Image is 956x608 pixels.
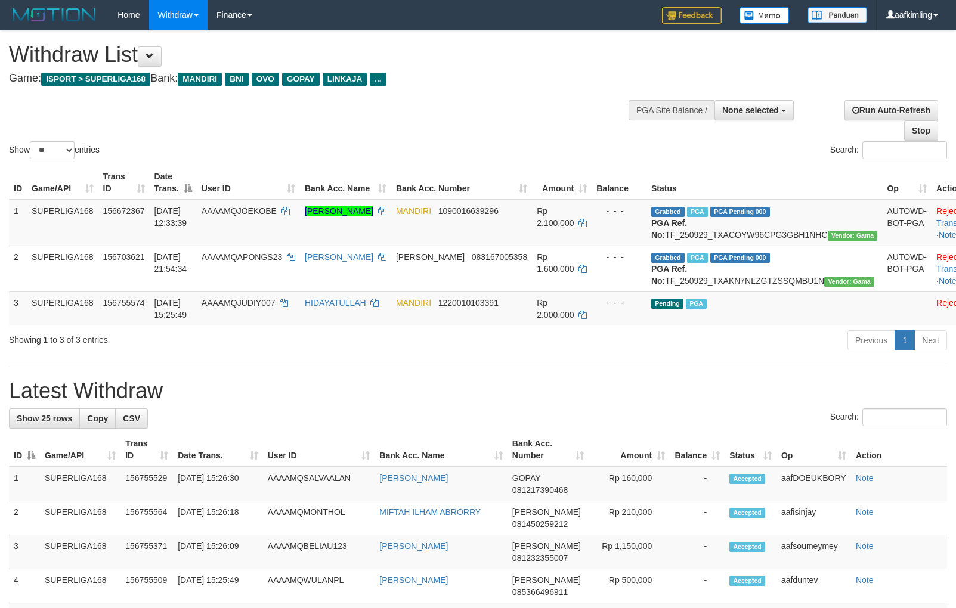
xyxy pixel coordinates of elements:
input: Search: [862,141,947,159]
th: Trans ID: activate to sort column ascending [120,433,173,467]
th: Bank Acc. Number: activate to sort column ascending [391,166,532,200]
td: 4 [9,569,40,603]
span: Marked by aafsengchandara [687,207,708,217]
span: Grabbed [651,253,685,263]
td: SUPERLIGA168 [27,291,98,325]
span: LINKAJA [323,73,367,86]
a: Previous [847,330,895,350]
span: Accepted [729,508,765,518]
td: - [670,535,725,569]
span: [PERSON_NAME] [512,575,581,585]
input: Search: [862,408,947,426]
span: Accepted [729,576,765,586]
span: Copy [87,414,108,423]
select: Showentries [30,141,75,159]
div: - - - [596,297,642,309]
span: Copy 1090016639296 to clipboard [438,206,499,216]
td: SUPERLIGA168 [40,569,120,603]
a: Show 25 rows [9,408,80,429]
td: 156755529 [120,467,173,501]
span: ... [370,73,386,86]
a: MIFTAH ILHAM ABRORRY [379,507,481,517]
td: TF_250929_TXAKN7NLZGTZSSQMBU1N [646,246,882,291]
td: Rp 1,150,000 [589,535,670,569]
h4: Game: Bank: [9,73,626,85]
span: AAAAMQJUDIY007 [202,298,276,308]
span: Rp 2.100.000 [537,206,574,228]
span: 156703621 [103,252,145,262]
td: Rp 210,000 [589,501,670,535]
td: - [670,501,725,535]
td: 1 [9,467,40,501]
button: None selected [714,100,794,120]
a: 1 [895,330,915,350]
span: Copy 081450259212 to clipboard [512,519,568,529]
span: GOPAY [282,73,320,86]
th: Action [851,433,947,467]
td: SUPERLIGA168 [27,200,98,246]
a: Next [914,330,947,350]
span: [DATE] 12:33:39 [154,206,187,228]
img: Button%20Memo.svg [740,7,790,24]
td: 3 [9,291,27,325]
img: Feedback.jpg [662,7,722,24]
span: Copy 1220010103391 to clipboard [438,298,499,308]
label: Search: [830,141,947,159]
span: Vendor URL: https://trx31.1velocity.biz [828,231,878,241]
h1: Latest Withdraw [9,379,947,403]
th: Game/API: activate to sort column ascending [40,433,120,467]
td: SUPERLIGA168 [40,467,120,501]
td: 156755371 [120,535,173,569]
div: - - - [596,251,642,263]
td: [DATE] 15:25:49 [173,569,263,603]
span: CSV [123,414,140,423]
th: Amount: activate to sort column ascending [589,433,670,467]
span: Rp 2.000.000 [537,298,574,319]
span: Marked by aafchhiseyha [687,253,708,263]
td: AUTOWD-BOT-PGA [882,200,932,246]
span: PGA Pending [710,207,770,217]
span: Accepted [729,474,765,484]
span: BNI [225,73,248,86]
span: [DATE] 15:25:49 [154,298,187,319]
span: PGA Pending [710,253,770,263]
th: Status [646,166,882,200]
th: Op: activate to sort column ascending [776,433,851,467]
td: [DATE] 15:26:18 [173,501,263,535]
td: Rp 160,000 [589,467,670,501]
span: 156672367 [103,206,145,216]
td: 156755509 [120,569,173,603]
td: 2 [9,501,40,535]
a: HIDAYATULLAH [305,298,366,308]
a: CSV [115,408,148,429]
a: [PERSON_NAME] [379,473,448,483]
span: Marked by aafsengchandara [686,299,707,309]
td: AAAAMQBELIAU123 [263,535,375,569]
th: Date Trans.: activate to sort column descending [150,166,197,200]
th: Bank Acc. Name: activate to sort column ascending [375,433,508,467]
a: Note [856,473,874,483]
span: MANDIRI [396,206,431,216]
b: PGA Ref. No: [651,218,687,240]
td: AAAAMQMONTHOL [263,501,375,535]
th: Bank Acc. Name: activate to sort column ascending [300,166,391,200]
span: None selected [722,106,779,115]
a: Note [856,541,874,551]
a: Note [856,575,874,585]
td: SUPERLIGA168 [27,246,98,291]
td: 1 [9,200,27,246]
span: Copy 085366496911 to clipboard [512,587,568,597]
span: Pending [651,299,683,309]
td: Rp 500,000 [589,569,670,603]
th: Game/API: activate to sort column ascending [27,166,98,200]
td: 156755564 [120,501,173,535]
th: Amount: activate to sort column ascending [532,166,592,200]
a: [PERSON_NAME] [305,252,373,262]
td: SUPERLIGA168 [40,535,120,569]
span: Vendor URL: https://trx31.1velocity.biz [824,277,874,287]
span: Grabbed [651,207,685,217]
th: Balance [592,166,646,200]
th: Balance: activate to sort column ascending [670,433,725,467]
th: Op: activate to sort column ascending [882,166,932,200]
span: ISPORT > SUPERLIGA168 [41,73,150,86]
